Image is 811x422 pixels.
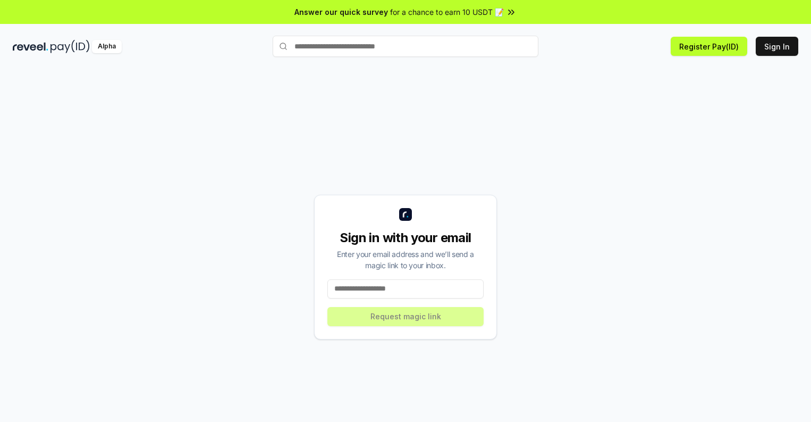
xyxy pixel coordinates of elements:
img: logo_small [399,208,412,221]
span: Answer our quick survey [294,6,388,18]
div: Enter your email address and we’ll send a magic link to your inbox. [327,249,484,271]
button: Register Pay(ID) [671,37,747,56]
img: reveel_dark [13,40,48,53]
button: Sign In [756,37,798,56]
div: Sign in with your email [327,229,484,246]
img: pay_id [50,40,90,53]
div: Alpha [92,40,122,53]
span: for a chance to earn 10 USDT 📝 [390,6,504,18]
